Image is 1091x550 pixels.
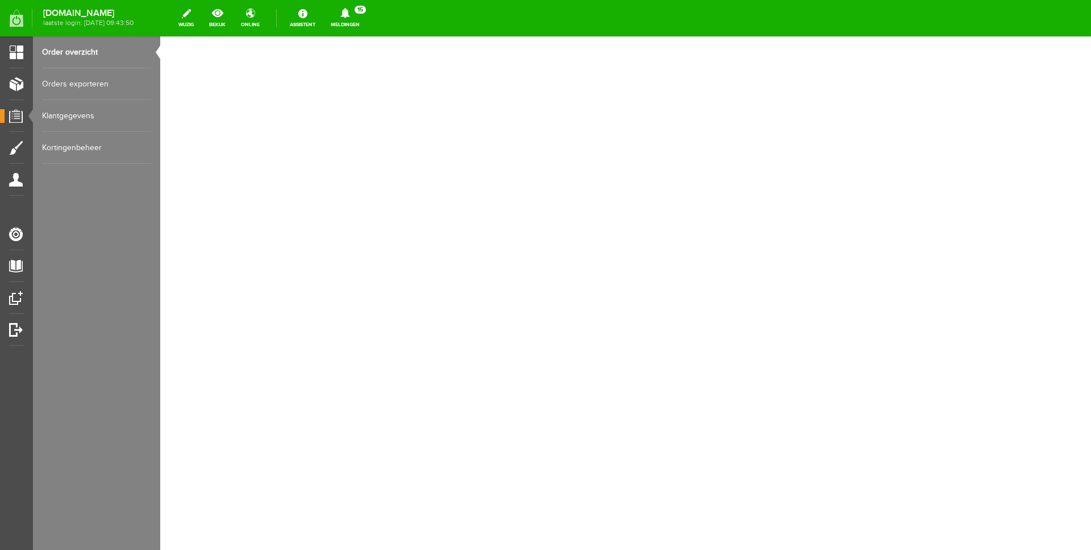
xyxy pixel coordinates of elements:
[43,10,134,16] strong: [DOMAIN_NAME]
[202,6,232,31] a: bekijk
[42,132,151,164] a: Kortingenbeheer
[355,6,366,14] span: 15
[43,20,134,26] span: laatste login: [DATE] 09:43:50
[42,100,151,132] a: Klantgegevens
[172,6,201,31] a: wijzig
[283,6,322,31] a: Assistent
[42,36,151,68] a: Order overzicht
[42,68,151,100] a: Orders exporteren
[234,6,266,31] a: online
[324,6,367,31] a: Meldingen15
